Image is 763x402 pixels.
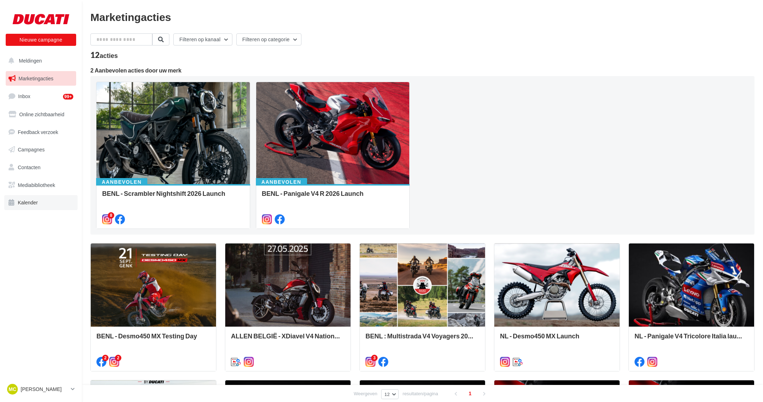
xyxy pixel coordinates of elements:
div: ALLEN BELGIË - XDiavel V4 National Launch [231,332,345,347]
div: 2 [115,355,121,361]
a: Feedback verzoek [4,125,78,140]
button: Meldingen [4,53,75,68]
span: resultaten/pagina [402,390,438,397]
div: 2 Aanbevolen acties door uw merk [90,68,754,73]
button: 12 [381,389,399,399]
a: Mediabibliotheek [4,178,78,193]
a: MC [PERSON_NAME] [6,382,76,396]
span: Mediabibliotheek [18,182,55,188]
a: Campagnes [4,142,78,157]
div: Aanbevolen [96,178,147,186]
div: NL - Panigale V4 Tricolore Italia launch [635,332,748,347]
div: Marketingacties [90,11,754,22]
div: BENL - Scrambler Nightshift 2026 Launch [102,190,244,204]
button: Filteren op categorie [236,33,301,45]
span: MC [9,386,16,393]
span: Kalender [18,199,38,205]
span: Campagnes [18,146,45,152]
div: 12 [90,51,118,59]
div: Aanbevolen [256,178,307,186]
a: Contacten [4,160,78,175]
div: BENL : Multistrada V4 Voyagers 2025 Contest [365,332,479,347]
span: 1 [464,388,476,399]
div: 8 [108,212,114,219]
div: 2 [102,355,109,361]
a: Marketingacties [4,71,78,86]
button: Nieuwe campagne [6,34,76,46]
a: Inbox99+ [4,89,78,104]
button: Filteren op kanaal [173,33,232,45]
div: acties [100,52,118,59]
span: Meldingen [19,58,42,64]
span: Weergeven [354,390,377,397]
span: Contacten [18,164,41,170]
span: Inbox [18,93,30,99]
span: Marketingacties [19,75,53,81]
div: BENL - Panigale V4 R 2026 Launch [262,190,404,204]
span: 12 [384,391,390,397]
div: 99+ [63,94,73,100]
div: BENL - Desmo450 MX Testing Day [96,332,210,347]
a: Kalender [4,195,78,210]
a: Online zichtbaarheid [4,107,78,122]
p: [PERSON_NAME] [21,386,68,393]
div: 3 [371,355,378,361]
div: NL - Desmo450 MX Launch [500,332,614,347]
span: Feedback verzoek [18,129,58,135]
span: Online zichtbaarheid [19,111,64,117]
